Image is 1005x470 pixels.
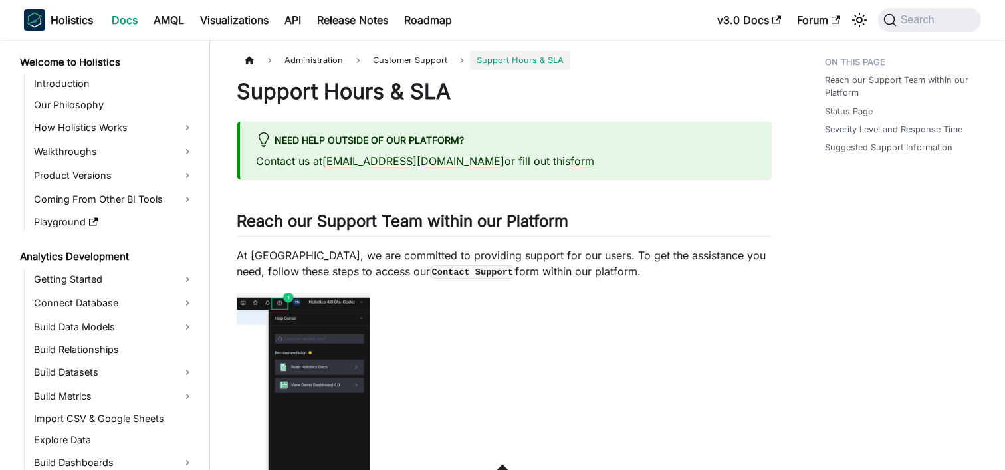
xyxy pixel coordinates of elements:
a: Build Relationships [30,340,198,359]
a: Walkthroughs [30,141,198,162]
a: Getting Started [30,269,198,290]
div: Need help outside of our platform? [256,132,756,150]
a: Coming From Other BI Tools [30,189,198,210]
img: Holistics [24,9,45,31]
a: Import CSV & Google Sheets [30,410,198,428]
button: Switch between dark and light mode (currently system mode) [849,9,870,31]
span: Support Hours & SLA [470,51,570,70]
nav: Breadcrumbs [237,51,772,70]
a: Introduction [30,74,198,93]
span: Customer Support [366,51,454,70]
a: [EMAIL_ADDRESS][DOMAIN_NAME] [322,154,504,168]
p: Contact us at or fill out this [256,153,756,169]
a: Product Versions [30,165,198,186]
a: Reach our Support Team within our Platform [825,74,973,99]
nav: Docs sidebar [11,40,210,470]
a: AMQL [146,9,192,31]
a: Roadmap [396,9,460,31]
a: Home page [237,51,262,70]
a: Status Page [825,105,873,118]
a: How Holistics Works [30,117,198,138]
a: Welcome to Holistics [16,53,198,72]
a: v3.0 Docs [709,9,789,31]
a: Analytics Development [16,247,198,266]
a: HolisticsHolisticsHolistics [24,9,93,31]
span: Search [897,14,943,26]
a: Connect Database [30,293,198,314]
b: Holistics [51,12,93,28]
a: Explore Data [30,431,198,449]
a: Forum [789,9,848,31]
a: Visualizations [192,9,277,31]
span: Administration [278,51,350,70]
a: API [277,9,309,31]
a: Build Metrics [30,386,198,407]
a: Release Notes [309,9,396,31]
a: form [570,154,594,168]
a: Build Data Models [30,316,198,338]
h2: Reach our Support Team within our Platform [237,211,772,237]
a: Build Datasets [30,362,198,383]
a: Playground [30,213,198,231]
a: Suggested Support Information [825,141,952,154]
button: Search (Command+K) [878,8,981,32]
h1: Support Hours & SLA [237,78,772,105]
a: Docs [104,9,146,31]
a: Severity Level and Response Time [825,123,962,136]
p: At [GEOGRAPHIC_DATA], we are committed to providing support for our users. To get the assistance ... [237,247,772,279]
code: Contact Support [430,265,515,279]
a: Our Philosophy [30,96,198,114]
